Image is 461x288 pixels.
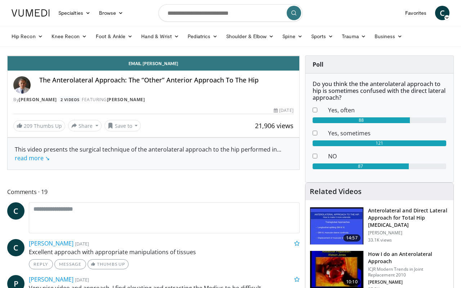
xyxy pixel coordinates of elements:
div: By FEATURING [13,96,294,103]
a: C [435,6,449,20]
a: Sports [307,29,338,44]
div: This video presents the surgical technique of the anterolateral approach to the hip performed in [15,145,292,162]
a: 209 Thumbs Up [13,120,65,131]
div: 87 [313,163,409,169]
a: Hand & Wrist [137,29,183,44]
dd: Yes, sometimes [323,129,452,138]
img: Avatar [13,76,31,94]
span: 209 [24,122,32,129]
h3: Anterolateral and Direct Lateral Approach for Total Hip [MEDICAL_DATA] [368,207,449,229]
h4: The Anterolateral Approach: The “Other” Anterior Approach To The Hip [39,76,294,84]
a: Email [PERSON_NAME] [8,56,299,71]
a: [PERSON_NAME] [19,96,57,103]
dd: Yes, often [323,106,452,114]
dd: NO [323,152,452,161]
a: C [7,239,24,256]
div: [DATE] [274,107,293,114]
img: VuMedi Logo [12,9,50,17]
a: Shoulder & Elbow [222,29,278,44]
a: Hip Recon [7,29,47,44]
strong: Poll [313,60,323,68]
a: [PERSON_NAME] [107,96,145,103]
span: Comments 19 [7,187,300,197]
div: 88 [313,117,410,123]
button: Share [68,120,102,131]
div: 121 [313,140,446,146]
h4: Related Videos [310,187,362,196]
a: Specialties [54,6,95,20]
a: C [7,202,24,220]
a: Thumbs Up [88,259,128,269]
input: Search topics, interventions [158,4,303,22]
a: 2 Videos [58,96,82,103]
span: 10:10 [343,278,361,285]
p: [PERSON_NAME] [368,279,449,285]
p: ICJR Modern Trends in Joint Replacement 2010 [368,266,449,278]
p: [PERSON_NAME] [368,230,449,236]
a: [PERSON_NAME] [29,239,73,247]
p: Excellent approach with appropriate manipulations of tissues [29,248,300,256]
a: Favorites [401,6,431,20]
a: Knee Recon [47,29,91,44]
a: Pediatrics [183,29,222,44]
a: Message [54,259,86,269]
a: [PERSON_NAME] [29,275,73,283]
a: Business [370,29,407,44]
a: Browse [95,6,128,20]
button: Save to [104,120,141,131]
span: 21,906 views [255,121,294,130]
a: Foot & Ankle [91,29,137,44]
a: Reply [29,259,53,269]
a: read more ↘ [15,154,50,162]
img: 297905_0000_1.png.150x105_q85_crop-smart_upscale.jpg [310,207,363,245]
span: 14:57 [343,234,361,242]
small: [DATE] [75,276,89,283]
p: 33.1K views [368,237,392,243]
a: 14:57 Anterolateral and Direct Lateral Approach for Total Hip [MEDICAL_DATA] [PERSON_NAME] 33.1K ... [310,207,449,245]
h3: How I do an Anterolateral Approach [368,251,449,265]
a: Trauma [337,29,370,44]
small: [DATE] [75,240,89,247]
a: Spine [278,29,306,44]
h6: Do you think the the anterolateral approach to hip is sometimes confused with the direct lateral ... [313,81,446,102]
